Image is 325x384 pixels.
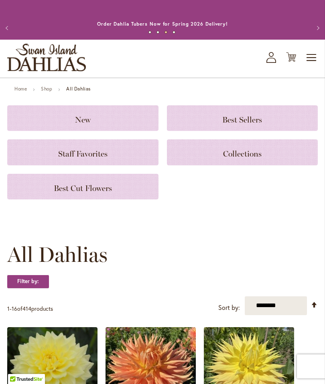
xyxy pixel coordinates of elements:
[7,105,158,131] a: New
[54,183,112,193] span: Best Cut Flowers
[165,31,167,34] button: 3 of 4
[167,105,318,131] a: Best Sellers
[58,149,108,159] span: Staff Favorites
[12,305,17,312] span: 16
[7,44,86,71] a: store logo
[148,31,151,34] button: 1 of 4
[97,21,228,27] a: Order Dahlia Tubers Now for Spring 2026 Delivery!
[7,243,108,267] span: All Dahlias
[223,149,262,159] span: Collections
[41,86,52,92] a: Shop
[309,20,325,36] button: Next
[167,139,318,165] a: Collections
[14,86,27,92] a: Home
[7,305,10,312] span: 1
[173,31,175,34] button: 4 of 4
[22,305,31,312] span: 414
[7,275,49,288] strong: Filter by:
[7,174,158,199] a: Best Cut Flowers
[75,115,91,125] span: New
[66,86,91,92] strong: All Dahlias
[156,31,159,34] button: 2 of 4
[222,115,262,125] span: Best Sellers
[7,139,158,165] a: Staff Favorites
[218,300,240,315] label: Sort by:
[7,302,53,315] p: - of products
[6,356,28,378] iframe: Launch Accessibility Center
